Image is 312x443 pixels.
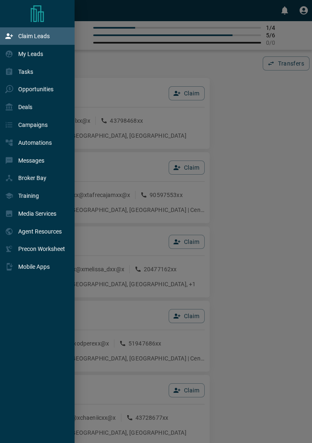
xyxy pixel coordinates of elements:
[18,51,43,57] p: My Leads
[18,104,32,110] p: Deals
[18,263,50,270] p: Mobile Apps
[18,68,33,75] p: Tasks
[18,192,39,199] p: Training
[29,5,46,22] a: Main Page
[18,139,52,146] p: Automations
[18,246,65,252] p: Precon Worksheet
[18,33,50,39] p: Claim Leads
[18,228,62,235] p: Agent Resources
[18,86,53,92] p: Opportunities
[18,157,44,164] p: Messages
[18,210,56,217] p: Media Services
[18,122,48,128] p: Campaigns
[18,175,46,181] p: Broker Bay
